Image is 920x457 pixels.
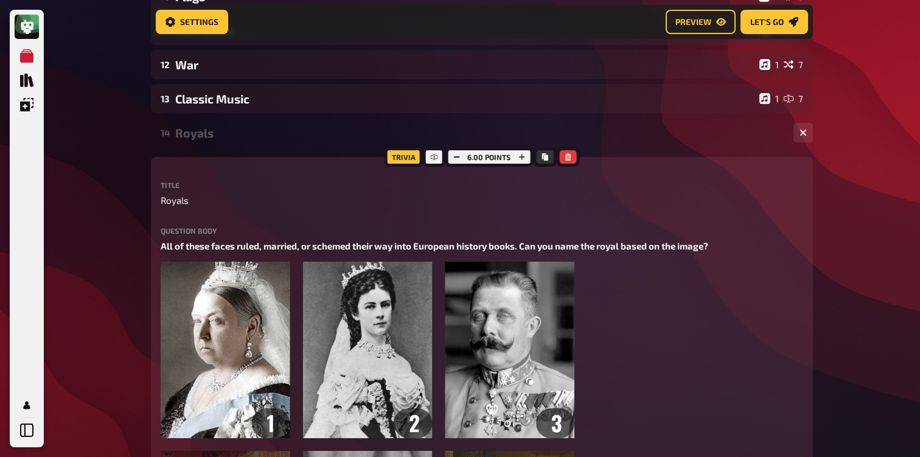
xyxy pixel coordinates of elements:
[15,68,39,92] a: Quiz Library
[175,126,784,140] div: Royals
[445,147,533,167] div: 6.00 points
[161,93,170,104] div: 13
[15,393,39,417] a: Profile
[759,59,779,70] div: 1
[175,58,754,72] div: War
[161,194,189,208] span: Royals
[15,92,39,117] a: Overlays
[161,227,803,234] label: Question body
[161,59,170,70] div: 12
[161,181,803,189] label: Title
[15,44,39,68] a: My Quizzes
[180,18,218,26] span: Settings
[161,240,708,251] span: All of these faces ruled, married, or schemed their way into European history books. Can you name...
[750,18,784,26] span: Let's go
[675,18,711,26] span: Preview
[741,10,808,34] button: Let's go
[784,93,803,104] div: 7
[175,92,754,106] div: Classic Music
[156,10,228,34] button: Settings
[161,127,170,138] div: 14
[536,150,553,164] button: Copy
[784,59,803,70] div: 7
[759,93,779,104] div: 1
[385,147,423,167] div: Trivia
[666,10,736,34] button: Preview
